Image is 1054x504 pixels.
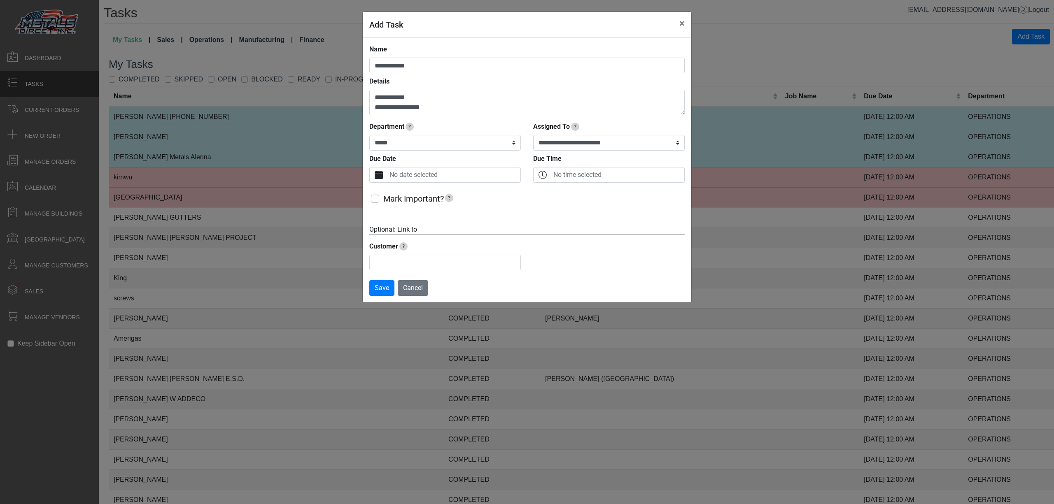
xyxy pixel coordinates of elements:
[369,280,394,296] button: Save
[369,225,685,235] div: Optional: Link to
[388,167,520,182] label: No date selected
[533,155,562,163] strong: Due Time
[369,77,389,85] strong: Details
[445,194,453,202] span: Marking a task as important will make it show up at the top of task lists
[398,280,428,296] button: Cancel
[383,193,455,205] label: Mark Important?
[539,171,547,179] svg: clock
[369,45,387,53] strong: Name
[369,19,403,31] h5: Add Task
[375,171,383,179] svg: calendar fill
[552,167,684,182] label: No time selected
[369,155,396,163] strong: Due Date
[406,123,414,131] span: Selecting a department will automatically assign to an employee in that department
[571,123,579,131] span: Track who this task is assigned to
[375,284,389,292] span: Save
[399,242,408,251] span: Start typing to pull up a list of customers. You must select a customer from the list.
[533,123,570,130] strong: Assigned To
[369,242,398,250] strong: Customer
[673,12,691,35] button: Close
[370,167,388,182] button: calendar fill
[534,167,552,182] button: clock
[369,123,404,130] strong: Department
